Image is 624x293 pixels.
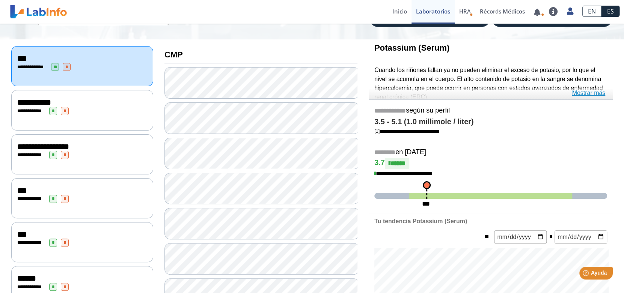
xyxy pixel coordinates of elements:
b: Tu tendencia Potassium (Serum) [374,218,467,224]
h4: 3.5 - 5.1 (1.0 millimole / liter) [374,117,607,126]
b: CMP [164,50,183,59]
iframe: Help widget launcher [557,264,616,285]
span: HRA [459,8,471,15]
a: [1] [374,128,440,134]
b: Potassium (Serum) [374,43,449,53]
input: mm/dd/yyyy [555,230,607,243]
h5: en [DATE] [374,148,607,157]
a: Mostrar más [572,89,605,98]
h5: según su perfil [374,107,607,115]
p: Cuando los riñones fallan ya no pueden eliminar el exceso de potasio, por lo que el nivel se acum... [374,66,607,102]
h4: 3.7 [374,158,607,169]
a: EN [582,6,601,17]
a: ES [601,6,619,17]
input: mm/dd/yyyy [494,230,547,243]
